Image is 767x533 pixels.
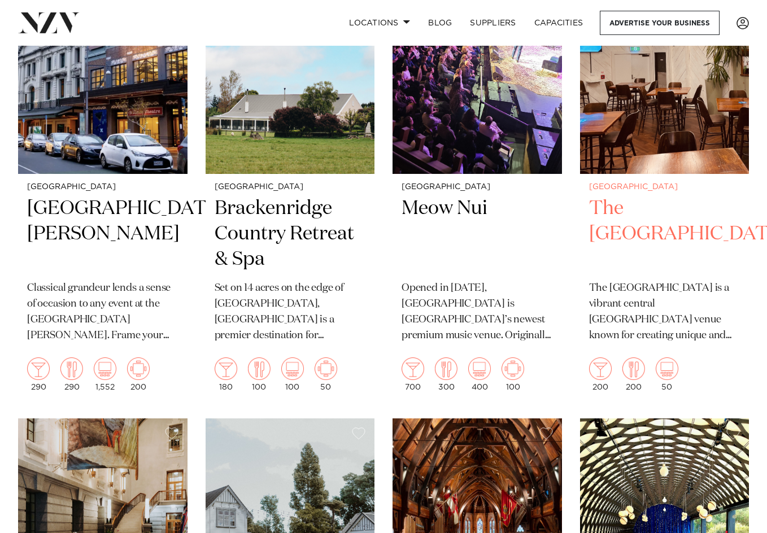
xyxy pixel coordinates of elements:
div: 290 [27,357,50,391]
p: Classical grandeur lends a sense of occasion to any event at the [GEOGRAPHIC_DATA][PERSON_NAME]. ... [27,281,178,344]
div: 1,552 [94,357,116,391]
div: 300 [435,357,457,391]
div: 100 [281,357,304,391]
a: Capacities [525,11,592,35]
small: [GEOGRAPHIC_DATA] [27,183,178,191]
img: theatre.png [656,357,678,380]
div: 200 [622,357,645,391]
small: [GEOGRAPHIC_DATA] [402,183,553,191]
img: theatre.png [468,357,491,380]
p: The [GEOGRAPHIC_DATA] is a vibrant central [GEOGRAPHIC_DATA] venue known for creating unique and ... [589,281,740,344]
small: [GEOGRAPHIC_DATA] [589,183,740,191]
div: 700 [402,357,424,391]
img: dining.png [622,357,645,380]
a: Advertise your business [600,11,720,35]
small: [GEOGRAPHIC_DATA] [215,183,366,191]
p: Opened in [DATE], [GEOGRAPHIC_DATA] is [GEOGRAPHIC_DATA]’s newest premium music venue. Originally... [402,281,553,344]
img: theatre.png [281,357,304,380]
div: 200 [589,357,612,391]
img: dining.png [435,357,457,380]
img: cocktail.png [402,357,424,380]
div: 180 [215,357,237,391]
img: cocktail.png [215,357,237,380]
p: Set on 14 acres on the edge of [GEOGRAPHIC_DATA], [GEOGRAPHIC_DATA] is a premier destination for ... [215,281,366,344]
img: meeting.png [315,357,337,380]
h2: [GEOGRAPHIC_DATA][PERSON_NAME] [27,196,178,272]
h2: The [GEOGRAPHIC_DATA] [589,196,740,272]
div: 400 [468,357,491,391]
div: 290 [60,357,83,391]
img: dining.png [248,357,271,380]
div: 50 [656,357,678,391]
div: 50 [315,357,337,391]
h2: Meow Nui [402,196,553,272]
img: cocktail.png [589,357,612,380]
a: SUPPLIERS [461,11,525,35]
div: 100 [248,357,271,391]
div: 200 [127,357,150,391]
img: nzv-logo.png [18,12,80,33]
img: meeting.png [127,357,150,380]
img: meeting.png [502,357,524,380]
h2: Brackenridge Country Retreat & Spa [215,196,366,272]
a: BLOG [419,11,461,35]
img: cocktail.png [27,357,50,380]
div: 100 [502,357,524,391]
img: dining.png [60,357,83,380]
a: Locations [340,11,419,35]
img: theatre.png [94,357,116,380]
